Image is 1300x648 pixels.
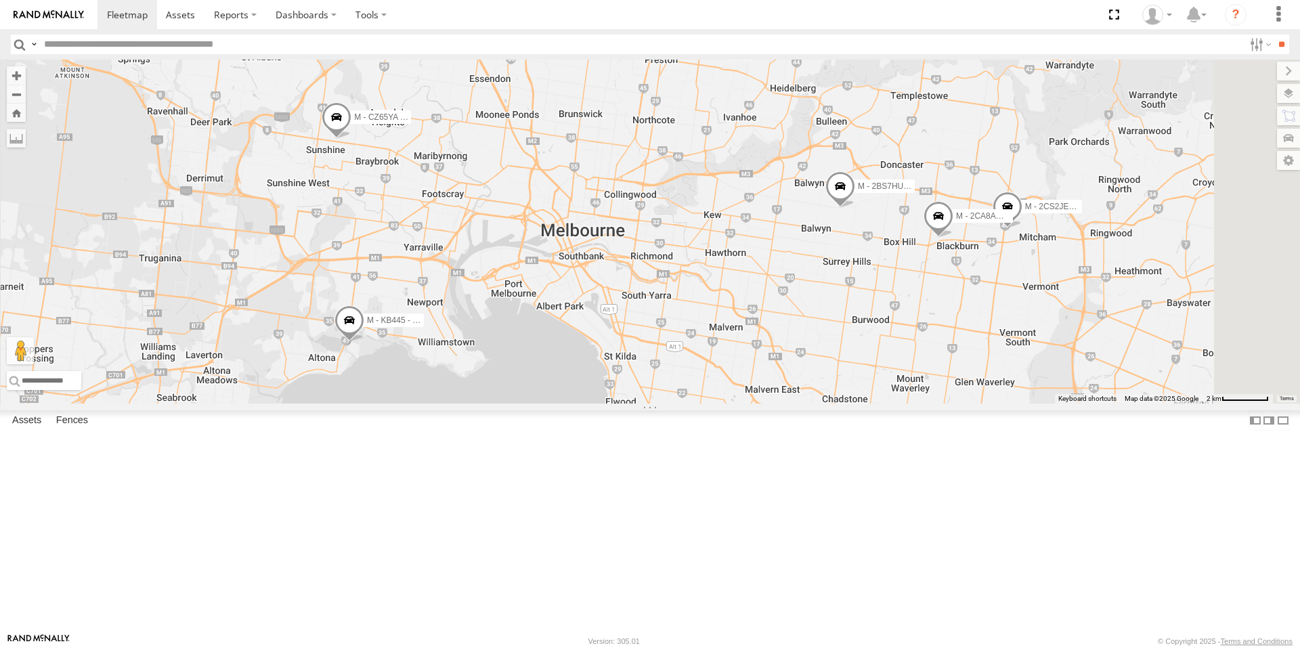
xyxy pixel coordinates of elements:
button: Zoom Home [7,104,26,122]
button: Zoom in [7,66,26,85]
div: Tye Clark [1137,5,1177,25]
label: Measure [7,129,26,148]
a: Visit our Website [7,634,70,648]
label: Dock Summary Table to the Right [1262,410,1276,430]
label: Fences [49,411,95,430]
label: Search Filter Options [1244,35,1274,54]
span: M - 2CS2JE - [PERSON_NAME] [1025,202,1143,211]
label: Map Settings [1277,151,1300,170]
button: Map Scale: 2 km per 66 pixels [1202,394,1273,404]
img: rand-logo.svg [14,10,84,20]
span: Map data ©2025 Google [1125,395,1198,402]
span: M - 2BS7HU - [PERSON_NAME] [858,181,978,191]
a: Terms and Conditions [1221,637,1293,645]
span: M - 2CA8AO - Yehya Abou-Eid [956,211,1066,221]
label: Search Query [28,35,39,54]
div: © Copyright 2025 - [1158,637,1293,645]
span: M - CZ65YA - [PERSON_NAME] [354,112,472,122]
button: Drag Pegman onto the map to open Street View [7,337,34,364]
label: Assets [5,411,48,430]
button: Keyboard shortcuts [1058,394,1117,404]
label: Hide Summary Table [1276,410,1290,430]
div: Version: 305.01 [588,637,640,645]
a: Terms [1280,396,1294,402]
label: Dock Summary Table to the Left [1249,410,1262,430]
button: Zoom out [7,85,26,104]
i: ? [1225,4,1247,26]
span: M - KB445 - [PERSON_NAME] [367,316,479,325]
span: 2 km [1207,395,1221,402]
